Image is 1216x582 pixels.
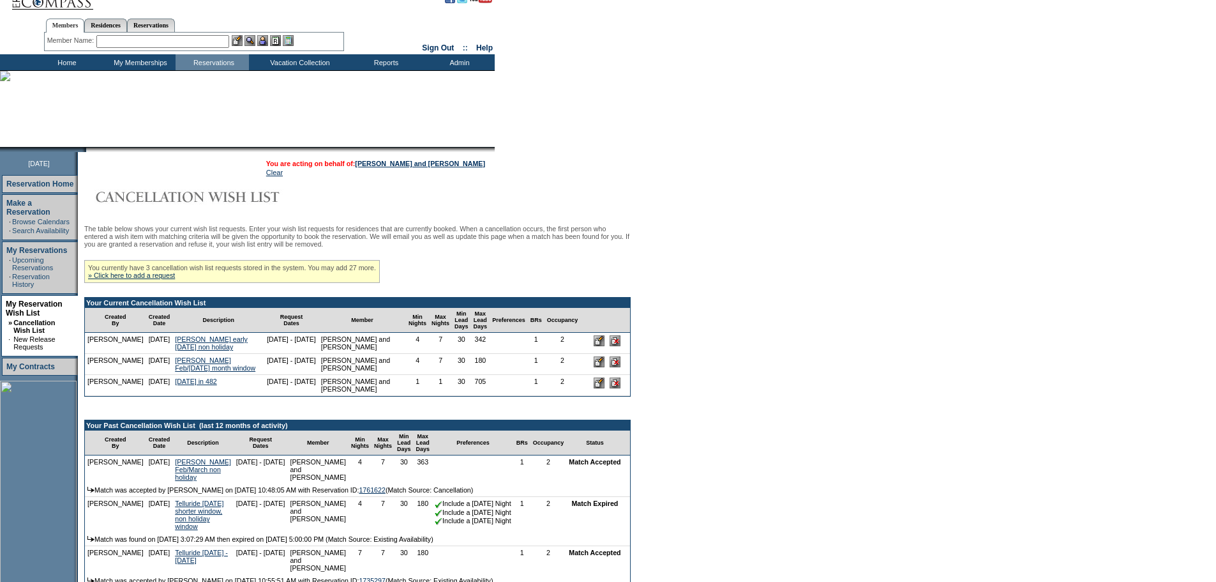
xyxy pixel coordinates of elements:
td: 1 [528,333,544,354]
img: Impersonate [257,35,268,46]
td: 180 [414,497,433,533]
input: Delete this Request [610,356,620,367]
td: Max Nights [429,308,452,333]
nobr: [DATE] - [DATE] [236,549,285,556]
input: Edit this Request [594,335,604,346]
td: 7 [372,546,394,574]
td: Max Lead Days [471,308,490,333]
td: 30 [452,375,471,396]
img: blank.gif [86,147,87,152]
td: [PERSON_NAME] [85,546,146,574]
td: · [8,335,12,351]
span: You are acting on behalf of: [266,160,485,167]
td: [PERSON_NAME] [85,375,146,396]
td: 7 [429,333,452,354]
img: arrow.gif [87,536,94,542]
td: · [9,256,11,272]
nobr: Include a [DATE] Night [435,517,511,525]
td: 2 [544,333,581,354]
td: 2 [544,354,581,375]
nobr: Match Accepted [569,549,620,556]
td: 1 [514,497,530,533]
td: [PERSON_NAME] [85,497,146,533]
td: 1 [528,354,544,375]
td: [PERSON_NAME] and [PERSON_NAME] [319,354,406,375]
input: Edit this Request [594,378,604,388]
td: 30 [394,546,414,574]
td: Max Lead Days [414,431,433,456]
td: Description [172,431,234,456]
img: Reservations [270,35,281,46]
td: Created By [85,431,146,456]
td: 1 [514,456,530,484]
nobr: [DATE] - [DATE] [236,500,285,507]
td: 4 [349,497,372,533]
img: chkSmaller.gif [435,501,442,509]
td: 2 [530,546,567,574]
td: My Memberships [102,54,176,70]
td: Vacation Collection [249,54,348,70]
td: [PERSON_NAME] and [PERSON_NAME] [287,456,349,484]
td: 7 [429,354,452,375]
td: Min Lead Days [452,308,471,333]
td: [DATE] [146,456,173,484]
nobr: Match Expired [571,500,618,507]
td: Your Past Cancellation Wish List (last 12 months of activity) [85,420,630,431]
td: 1 [528,375,544,396]
td: Occupancy [530,431,567,456]
td: Your Current Cancellation Wish List [85,298,630,308]
td: Reports [348,54,421,70]
a: [DATE] in 482 [175,378,217,385]
td: · [9,218,11,226]
td: [DATE] [146,354,173,375]
td: Reservations [176,54,249,70]
nobr: [DATE] - [DATE] [236,458,285,466]
img: View [244,35,255,46]
a: Telluride [DATE] - [DATE] [175,549,228,564]
nobr: Include a [DATE] Night [435,509,511,516]
a: Cancellation Wish List [13,319,55,334]
a: My Reservations [6,246,67,255]
a: Reservations [127,19,175,32]
td: Status [566,431,623,456]
a: Upcoming Reservations [12,256,53,272]
td: 1 [429,375,452,396]
div: Member Name: [47,35,96,46]
b: » [8,319,12,326]
td: 180 [471,354,490,375]
td: [PERSON_NAME] [85,354,146,375]
a: 1761622 [359,486,386,494]
td: [PERSON_NAME] and [PERSON_NAME] [319,375,406,396]
a: Help [476,43,493,52]
a: New Release Requests [13,335,55,351]
td: Preferences [490,308,528,333]
td: 30 [394,456,414,484]
td: [PERSON_NAME] and [PERSON_NAME] [319,333,406,354]
td: · [9,227,11,234]
a: My Reservation Wish List [6,300,63,318]
input: Delete this Request [610,335,620,346]
td: 2 [530,456,567,484]
td: 30 [452,333,471,354]
input: Delete this Request [610,378,620,388]
a: Search Availability [12,227,69,234]
nobr: Include a [DATE] Night [435,500,511,507]
td: 7 [372,497,394,533]
a: » Click here to add a request [88,272,175,279]
td: Home [29,54,102,70]
td: [PERSON_NAME] [85,333,146,354]
td: [PERSON_NAME] [85,456,146,484]
td: Member [287,431,349,456]
td: Min Nights [349,431,372,456]
a: Reservation Home [6,180,73,188]
td: [DATE] [146,546,173,574]
td: Member [319,308,406,333]
a: Members [46,19,85,33]
a: My Contracts [6,362,55,371]
a: Sign Out [422,43,454,52]
td: 1 [514,546,530,574]
td: 2 [530,497,567,533]
td: Max Nights [372,431,394,456]
td: 1 [406,375,429,396]
a: [PERSON_NAME] Feb/[DATE] month window [175,356,255,372]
